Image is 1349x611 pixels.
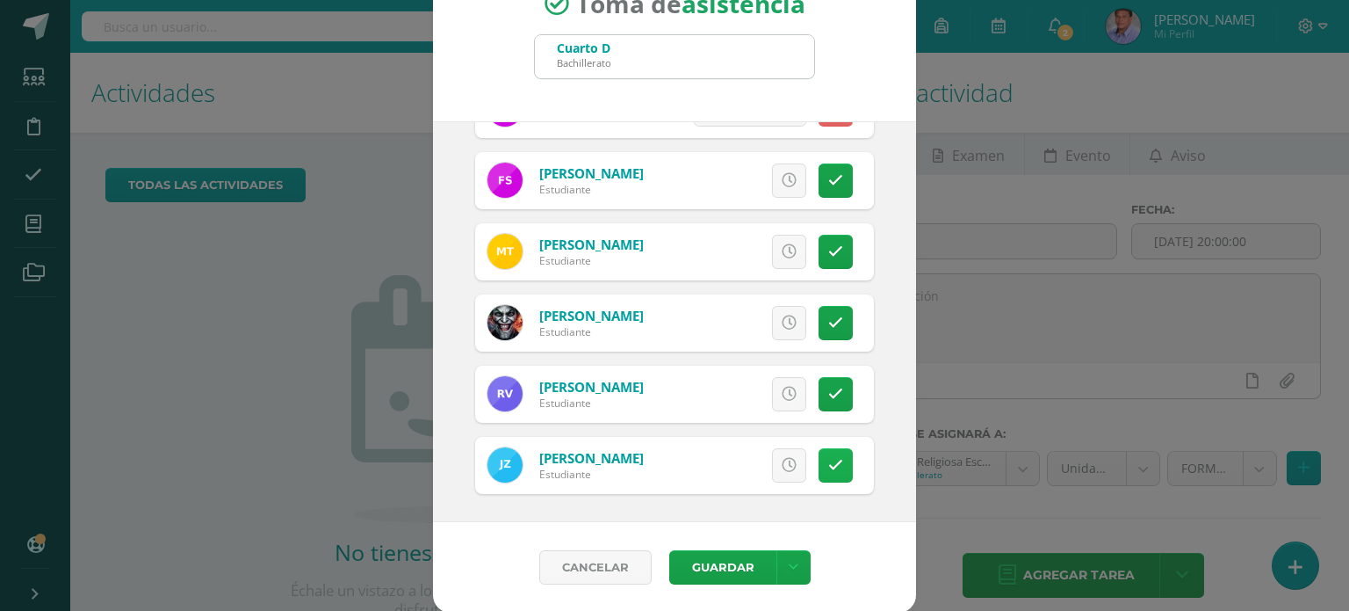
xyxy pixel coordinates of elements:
div: Estudiante [539,467,644,482]
a: [PERSON_NAME] [539,164,644,182]
a: [PERSON_NAME] [539,236,644,253]
span: Excusa [689,449,737,482]
img: 60af18d67fd0cc0b46f42c9dd13d731e.png [487,447,523,483]
div: Estudiante [539,253,644,268]
div: Estudiante [539,396,644,411]
input: Busca un grado o sección aquí... [535,35,814,78]
span: Excusa [689,164,737,197]
img: 9bcf37177c34980910d2aa1ae05ec4aa.png [487,305,523,340]
a: [PERSON_NAME] [539,449,644,467]
div: Estudiante [539,324,644,339]
button: Guardar [669,550,776,585]
a: [PERSON_NAME] [539,307,644,324]
a: [PERSON_NAME] [539,378,644,396]
span: Excusa [689,307,737,339]
div: Cuarto D [557,40,611,56]
a: Cancelar [539,550,652,585]
span: Excusa [689,378,737,411]
div: Bachillerato [557,56,611,69]
img: 1af44fdfb2b7293603c5aace648f50b6.png [487,163,523,198]
div: Estudiante [539,182,644,197]
img: 2f7de5896780acd79467e81446a2ffa6.png [487,234,523,269]
span: Excusa [689,236,737,268]
img: b623cfbc062ef40d13911457e2ae92fe.png [487,376,523,411]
